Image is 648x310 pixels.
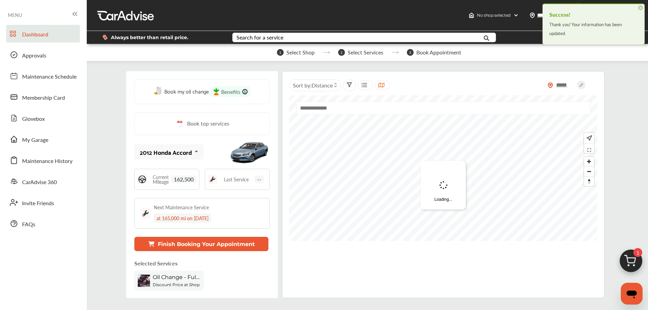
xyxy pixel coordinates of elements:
[615,246,647,279] img: cart_icon.3d0951e8.svg
[6,194,80,211] a: Invite Friends
[6,130,80,148] a: My Garage
[134,112,270,135] a: Book top services
[164,86,209,96] span: Book my oil change
[416,49,461,55] span: Book Appointment
[469,13,474,18] img: header-home-logo.8d720a4f.svg
[140,149,192,156] div: 2012 Honda Accord
[102,34,107,40] img: dollor_label_vector.a70140d1.svg
[286,49,315,55] span: Select Shop
[22,178,57,187] span: CarAdvise 360
[134,237,268,251] button: Finish Booking Your Appointment
[6,215,80,232] a: FAQs
[22,157,72,166] span: Maintenance History
[8,12,22,18] span: MENU
[242,89,248,95] img: info-Icon.6181e609.svg
[277,49,284,56] span: 1
[584,176,594,186] button: Reset bearing to north
[22,30,48,39] span: Dashboard
[6,88,80,106] a: Membership Card
[421,161,466,210] div: Loading...
[549,20,638,38] div: Thank you! Your information has been updated.
[154,213,211,223] div: at 165,000 mi on [DATE]
[153,274,200,280] span: Oil Change - Full-synthetic
[150,175,171,184] span: Current Mileage
[633,248,642,257] span: 1
[6,151,80,169] a: Maintenance History
[293,81,333,89] span: Sort by :
[140,208,151,219] img: maintenance_logo
[154,204,209,211] div: Next Maintenance Service
[585,134,592,142] img: recenter.ce011a49.svg
[175,119,184,128] img: cal_icon.0803b883.svg
[134,259,178,267] p: Selected Services
[171,176,196,183] span: 162,500
[392,51,399,54] img: stepper-arrow.e24c07c6.svg
[323,51,330,54] img: stepper-arrow.e24c07c6.svg
[22,94,65,102] span: Membership Card
[407,49,414,56] span: 3
[22,220,35,229] span: FAQs
[254,176,264,183] span: --
[208,175,217,184] img: maintenance_logo
[6,25,80,43] a: Dashboard
[513,13,519,18] img: header-down-arrow.9dd2ce7d.svg
[213,88,219,96] img: instacart-icon.73bd83c2.svg
[477,13,511,18] span: No shop selected
[236,35,283,40] div: Search for a service
[348,49,383,55] span: Select Services
[6,46,80,64] a: Approvals
[22,136,48,145] span: My Garage
[6,67,80,85] a: Maintenance Schedule
[138,275,150,287] img: oil-change-thumb.jpg
[584,166,594,176] button: Zoom out
[22,115,45,124] span: Glovebox
[22,199,54,208] span: Invite Friends
[154,86,209,97] a: Book my oil change
[187,119,229,128] span: Book top services
[584,167,594,176] span: Zoom out
[111,35,188,40] span: Always better than retail price.
[548,82,553,88] img: location_vector_orange.38f05af8.svg
[6,109,80,127] a: Glovebox
[549,9,638,20] h4: Success!
[153,282,200,287] b: Discount Price at Shop
[312,81,333,89] span: Distance
[289,95,597,241] canvas: Map
[621,283,643,305] iframe: Button to launch messaging window
[530,13,535,18] img: location_vector.a44bc228.svg
[584,157,594,166] button: Zoom in
[221,88,240,96] span: Benefits
[638,5,643,10] span: ×
[6,173,80,190] a: CarAdvise 360
[229,137,270,167] img: mobile_7732_st0640_046.jpg
[22,72,77,81] span: Maintenance Schedule
[338,49,345,56] span: 2
[584,177,594,186] span: Reset bearing to north
[224,177,249,182] span: Last Service
[137,175,147,184] img: steering_logo
[154,87,163,95] img: oil-change.e5047c97.svg
[22,51,46,60] span: Approvals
